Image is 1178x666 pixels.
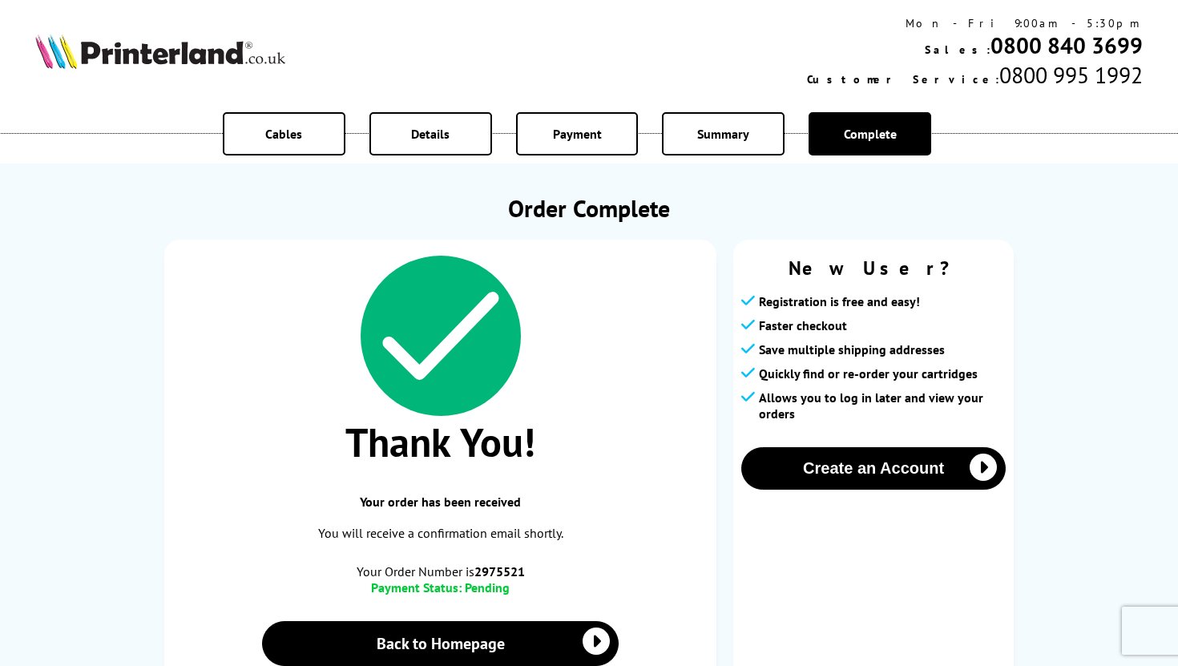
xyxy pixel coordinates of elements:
[807,16,1143,30] div: Mon - Fri 9:00am - 5:30pm
[741,447,1006,490] button: Create an Account
[180,494,700,510] span: Your order has been received
[180,563,700,579] span: Your Order Number is
[844,126,897,142] span: Complete
[759,365,978,381] span: Quickly find or re-order your cartridges
[759,390,1006,422] span: Allows you to log in later and view your orders
[474,563,525,579] b: 2975521
[697,126,749,142] span: Summary
[759,317,847,333] span: Faster checkout
[180,416,700,468] span: Thank You!
[265,126,302,142] span: Cables
[990,30,1143,60] a: 0800 840 3699
[759,341,945,357] span: Save multiple shipping addresses
[999,60,1143,90] span: 0800 995 1992
[465,579,510,595] span: Pending
[807,72,999,87] span: Customer Service:
[925,42,990,57] span: Sales:
[371,579,462,595] span: Payment Status:
[553,126,602,142] span: Payment
[35,34,285,69] img: Printerland Logo
[164,192,1014,224] h1: Order Complete
[411,126,450,142] span: Details
[759,293,920,309] span: Registration is free and easy!
[262,621,619,666] a: Back to Homepage
[180,523,700,544] p: You will receive a confirmation email shortly.
[741,256,1006,281] span: New User?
